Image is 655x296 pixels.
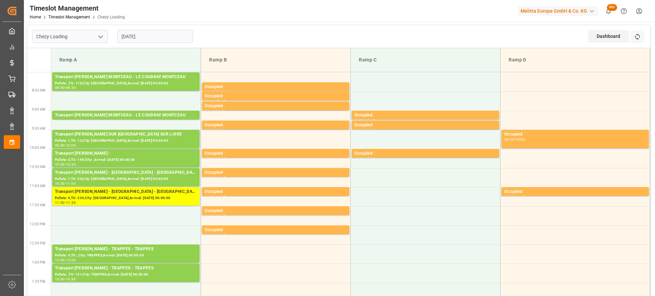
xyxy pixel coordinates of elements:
div: 12:00 [205,234,215,237]
div: 12:15 [216,234,225,237]
div: 09:30 [216,129,225,132]
div: Transport [PERSON_NAME] MONTCEAU - LE COUDRAY MONTCEAU [55,74,197,81]
div: - [65,163,66,166]
div: 11:15 [216,195,225,198]
div: Occupied [354,122,496,129]
div: 11:30 [66,201,76,204]
div: 13:30 [66,278,76,281]
div: 09:30 [55,144,65,147]
input: DD-MM-YYYY [117,30,193,43]
div: - [514,138,515,141]
div: 11:45 [216,214,225,217]
div: 12:30 [55,258,65,262]
div: - [215,214,216,217]
div: Dashboard [588,30,629,43]
div: Pallets: 4,TU: 234,City: [GEOGRAPHIC_DATA],Arrival: [DATE] 00:00:00 [55,195,197,201]
div: Occupied [504,131,646,138]
span: 99+ [607,4,617,11]
div: Transport [PERSON_NAME] MONTCEAU - LE COUDRAY MONTCEAU [55,112,197,119]
div: 10:00 [354,157,364,160]
span: 8:30 AM [32,88,45,92]
span: 10:00 AM [30,146,45,150]
div: - [215,110,216,113]
span: 10:30 AM [30,165,45,169]
div: Pallets: ,TU: 131,City: TRAPPES,Arrival: [DATE] 00:00:00 [55,272,197,278]
span: 9:00 AM [32,108,45,111]
div: - [65,201,66,204]
div: - [65,86,66,89]
div: 10:30 [205,176,215,179]
span: 9:30 AM [32,127,45,130]
div: 09:30 [365,129,375,132]
div: 11:15 [515,195,525,198]
div: 10:00 [205,157,215,160]
div: - [65,182,66,185]
div: - [364,119,365,122]
div: 08:45 [216,100,225,103]
div: Occupied [205,188,347,195]
div: 13:00 [66,258,76,262]
div: Pallets: ,TU: 60,City: [GEOGRAPHIC_DATA],Arrival: [DATE] 00:00:00 [55,119,197,125]
a: Home [30,15,41,19]
div: 08:30 [216,90,225,94]
div: Transport [PERSON_NAME] SUR [GEOGRAPHIC_DATA] SUR LOIRE [55,131,197,138]
div: - [65,258,66,262]
div: - [514,195,515,198]
div: Occupied [354,112,496,119]
div: - [215,129,216,132]
div: Occupied [205,150,347,157]
div: 11:00 [55,201,65,204]
div: 08:15 [205,90,215,94]
button: open menu [95,31,105,42]
div: - [215,157,216,160]
div: - [215,234,216,237]
div: Transport [PERSON_NAME] - [GEOGRAPHIC_DATA] - [GEOGRAPHIC_DATA] [55,188,197,195]
input: Type to search/select [32,30,108,43]
div: 10:15 [365,157,375,160]
div: 09:00 [216,110,225,113]
button: show 100 new notifications [601,3,616,19]
div: - [215,176,216,179]
div: 10:00 [55,163,65,166]
div: 11:30 [205,214,215,217]
div: 11:00 [504,195,514,198]
div: - [65,144,66,147]
div: 09:00 [354,119,364,122]
div: 11:00 [66,182,76,185]
div: Occupied [205,208,347,214]
div: Transport [PERSON_NAME] - [GEOGRAPHIC_DATA] - [GEOGRAPHIC_DATA] [55,169,197,176]
div: Timeslot Management [30,3,125,13]
div: Occupied [504,188,646,195]
div: 08:45 [205,110,215,113]
div: 10:15 [216,157,225,160]
div: 09:30 [504,138,514,141]
span: 11:00 AM [30,184,45,188]
span: 11:30 AM [30,203,45,207]
div: 13:00 [55,278,65,281]
div: 08:30 [66,86,76,89]
div: 08:00 [55,86,65,89]
div: Ramp D [506,54,644,66]
div: 09:15 [205,129,215,132]
div: Occupied [354,150,496,157]
div: Pallets: 1,TU: 12,City: [GEOGRAPHIC_DATA],Arrival: [DATE] 00:00:00 [55,138,197,144]
button: Melitta Europa GmbH & Co. KG [518,4,601,17]
span: 12:30 PM [30,241,45,245]
div: Occupied [205,169,347,176]
div: - [364,129,365,132]
a: Timeslot Management [48,15,90,19]
div: Melitta Europa GmbH & Co. KG [518,6,598,16]
div: 09:15 [354,129,364,132]
div: Occupied [205,93,347,100]
div: - [65,278,66,281]
div: 10:00 [66,144,76,147]
div: Occupied [205,103,347,110]
div: Transport [PERSON_NAME] - [55,150,197,157]
button: Help Center [616,3,631,19]
div: Pallets: ,TU: 110,City: [GEOGRAPHIC_DATA],Arrival: [DATE] 00:00:00 [55,81,197,86]
div: Transport [PERSON_NAME] - TRAPPES - TRAPPES [55,265,197,272]
div: Occupied [205,122,347,129]
div: Ramp B [206,54,345,66]
div: - [215,195,216,198]
span: 1:30 PM [32,280,45,283]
